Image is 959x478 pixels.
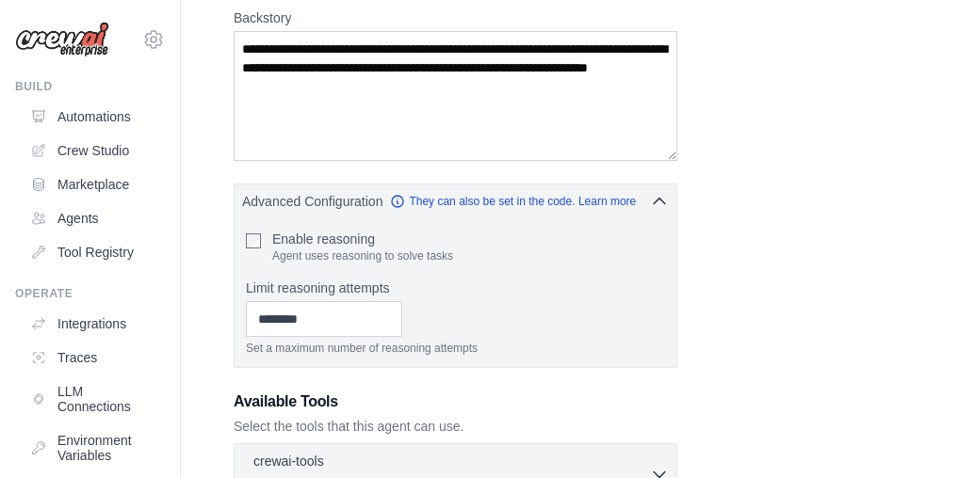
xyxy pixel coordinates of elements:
[23,102,165,132] a: Automations
[246,341,665,356] p: Set a maximum number of reasoning attempts
[235,184,676,218] button: Advanced Configuration They can also be set in the code. Learn more
[234,8,677,27] label: Backstory
[23,237,165,267] a: Tool Registry
[234,390,677,413] h3: Available Tools
[15,286,165,301] div: Operate
[23,425,165,470] a: Environment Variables
[23,135,165,166] a: Crew Studio
[15,22,109,57] img: Logo
[23,309,165,339] a: Integrations
[23,343,165,373] a: Traces
[23,169,165,199] a: Marketplace
[234,417,677,436] p: Select the tools that this agent can use.
[242,192,382,211] span: Advanced Configuration
[272,230,453,248] label: Enable reasoning
[390,194,636,209] a: They can also be set in the code. Learn more
[246,279,665,297] label: Limit reasoning attempts
[272,248,453,263] p: Agent uses reasoning to solve tasks
[15,79,165,94] div: Build
[23,203,165,233] a: Agents
[253,452,324,470] p: crewai-tools
[23,376,165,422] a: LLM Connections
